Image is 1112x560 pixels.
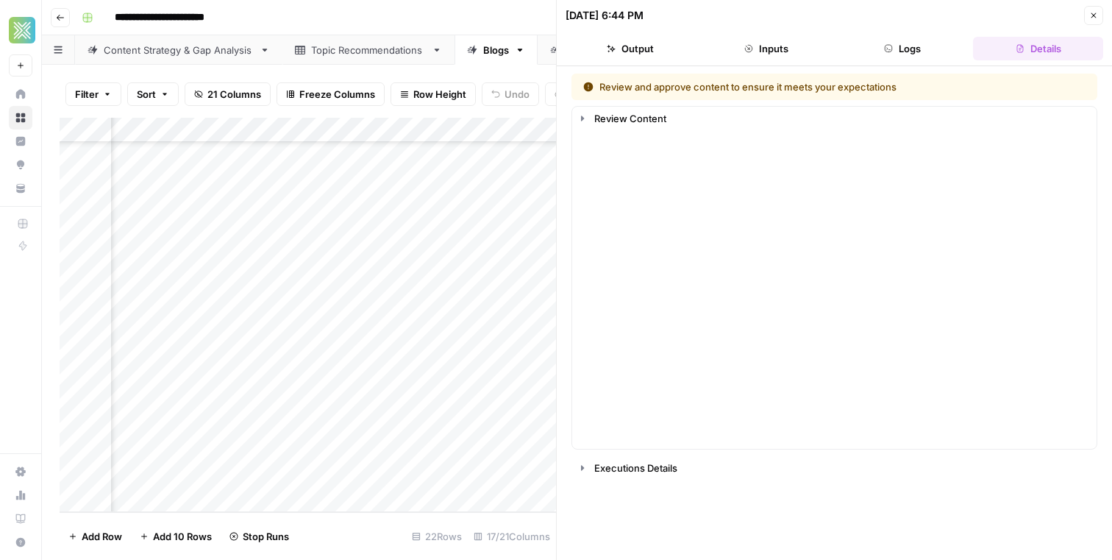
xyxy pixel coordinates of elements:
div: Content Strategy & Gap Analysis [104,43,254,57]
button: Freeze Columns [277,82,385,106]
a: Your Data [9,177,32,200]
div: Executions Details [594,461,1088,475]
div: Blogs [483,43,509,57]
span: Freeze Columns [299,87,375,102]
div: Review Content [594,111,1088,126]
a: Usage [9,483,32,507]
a: Learning Hub [9,507,32,531]
button: Workspace: Xponent21 [9,12,32,49]
div: Topic Recommendations [311,43,426,57]
button: Inputs [702,37,832,60]
div: Review and approve content to ensure it meets your expectations [583,79,991,94]
a: Blogs [455,35,538,65]
span: Undo [505,87,530,102]
button: Sort [127,82,179,106]
span: Add Row [82,529,122,544]
button: Help + Support [9,531,32,554]
button: Logs [838,37,968,60]
span: Filter [75,87,99,102]
span: Add 10 Rows [153,529,212,544]
a: Browse [9,106,32,130]
a: Content Strategy & Gap Analysis [75,35,282,65]
a: Opportunities [9,153,32,177]
div: 22 Rows [406,525,468,548]
a: Insights [9,130,32,153]
button: Stop Runs [221,525,298,548]
button: Row Height [391,82,476,106]
img: Xponent21 Logo [9,17,35,43]
button: Review Content [572,107,1097,130]
button: Executions Details [572,456,1097,480]
button: 21 Columns [185,82,271,106]
span: Row Height [413,87,466,102]
a: Settings [9,460,32,483]
span: 21 Columns [207,87,261,102]
button: Filter [65,82,121,106]
div: 17/21 Columns [468,525,556,548]
button: Output [566,37,696,60]
span: Sort [137,87,156,102]
a: Home [9,82,32,106]
a: FAQs [538,35,619,65]
div: [DATE] 6:44 PM [566,8,644,23]
span: Stop Runs [243,529,289,544]
a: Topic Recommendations [282,35,455,65]
button: Add 10 Rows [131,525,221,548]
button: Add Row [60,525,131,548]
button: Undo [482,82,539,106]
button: Details [973,37,1103,60]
